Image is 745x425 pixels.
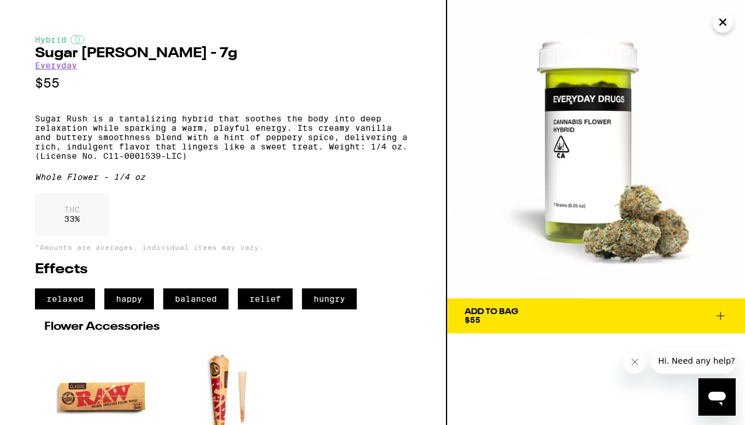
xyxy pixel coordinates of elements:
[698,378,736,416] iframe: Button to launch messaging window
[35,193,109,235] div: 33 %
[35,61,77,70] a: Everyday
[35,263,411,277] h2: Effects
[35,114,411,161] p: Sugar Rush is a tantalizing hybrid that soothes the body into deep relaxation while sparking a wa...
[163,288,229,309] span: balanced
[104,288,154,309] span: happy
[623,350,646,374] iframe: Close message
[35,288,95,309] span: relaxed
[302,288,357,309] span: hungry
[651,348,736,374] iframe: Message from company
[447,298,745,333] button: Add To Bag$55
[35,172,411,182] div: Whole Flower - 1/4 oz
[35,243,411,251] p: *Amounts are averages, individual items may vary.
[465,315,480,325] span: $55
[712,12,733,33] button: Close
[35,76,411,90] p: $55
[35,47,411,61] h2: Sugar [PERSON_NAME] - 7g
[64,205,80,214] p: THC
[44,321,402,333] h2: Flower Accessories
[238,288,293,309] span: relief
[35,35,411,44] div: Hybrid
[465,308,518,316] div: Add To Bag
[71,35,85,44] img: hybridColor.svg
